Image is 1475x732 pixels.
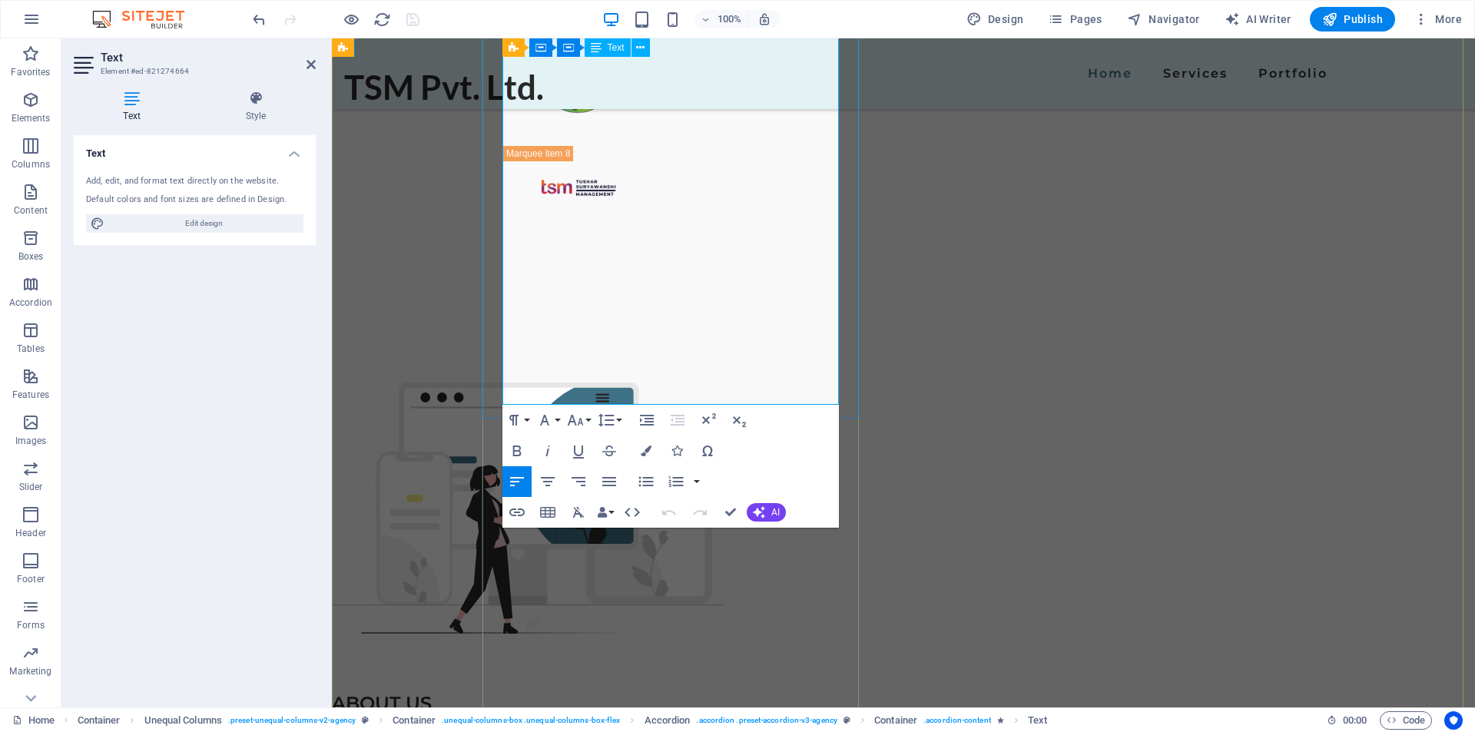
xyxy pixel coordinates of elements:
span: . accordion-content [923,711,991,730]
button: Increase Indent [632,405,661,436]
button: Ordered List [691,466,703,497]
button: HTML [618,497,647,528]
button: Underline (Ctrl+U) [564,436,593,466]
button: Undo (Ctrl+Z) [655,497,684,528]
button: undo [250,10,268,28]
span: Pages [1048,12,1102,27]
button: AI [747,503,786,522]
h4: Style [196,91,316,123]
button: reload [373,10,391,28]
button: Font Family [533,405,562,436]
nav: breadcrumb [78,711,1048,730]
p: Footer [17,573,45,585]
p: Marketing [9,665,51,677]
button: Clear Formatting [564,497,593,528]
p: Slider [19,481,43,493]
button: Pages [1042,7,1108,31]
button: Superscript [694,405,723,436]
button: Decrease Indent [663,405,692,436]
span: AI Writer [1225,12,1291,27]
span: Click to select. Double-click to edit [144,711,222,730]
span: Navigator [1127,12,1200,27]
p: Features [12,389,49,401]
p: Boxes [18,250,44,263]
div: Default colors and font sizes are defined in Design. [86,194,303,207]
span: AI [771,508,780,517]
span: : [1354,714,1356,726]
button: Unordered List [631,466,661,497]
button: Subscript [724,405,754,436]
span: . accordion .preset-accordion-v3-agency [696,711,837,730]
span: Click to select. Double-click to edit [645,711,691,730]
button: Font Size [564,405,593,436]
h6: Session time [1327,711,1367,730]
button: Italic (Ctrl+I) [533,436,562,466]
a: Click to cancel selection. Double-click to open Pages [12,711,55,730]
button: Colors [631,436,661,466]
button: Line Height [595,405,624,436]
p: Columns [12,158,50,171]
h4: Text [74,91,196,123]
div: Design (Ctrl+Alt+Y) [960,7,1030,31]
p: Tables [17,343,45,355]
button: Strikethrough [595,436,624,466]
button: More [1407,7,1468,31]
button: Icons [662,436,691,466]
h2: Text [101,51,316,65]
i: This element is a customizable preset [844,716,850,724]
span: Click to select. Double-click to edit [1028,711,1047,730]
button: Ordered List [661,466,691,497]
span: Code [1387,711,1425,730]
button: Align Center [533,466,562,497]
i: This element is a customizable preset [362,716,369,724]
button: Usercentrics [1444,711,1463,730]
button: Navigator [1121,7,1206,31]
button: Insert Link [502,497,532,528]
button: AI Writer [1218,7,1298,31]
button: Special Characters [693,436,722,466]
button: Insert Table [533,497,562,528]
span: . unequal-columns-box .unequal-columns-box-flex [442,711,620,730]
button: Design [960,7,1030,31]
span: Click to select. Double-click to edit [78,711,121,730]
span: More [1414,12,1462,27]
span: Publish [1322,12,1383,27]
p: Favorites [11,66,50,78]
button: Paragraph Format [502,405,532,436]
p: Header [15,527,46,539]
i: Reload page [373,11,391,28]
button: Bold (Ctrl+B) [502,436,532,466]
p: Images [15,435,47,447]
img: Editor Logo [88,10,204,28]
h4: Text [74,135,316,163]
button: Redo (Ctrl+Shift+Z) [685,497,714,528]
p: Content [14,204,48,217]
button: Code [1380,711,1432,730]
button: Align Justify [595,466,624,497]
p: Forms [17,619,45,631]
h6: 100% [718,10,742,28]
span: Edit design [109,214,299,233]
p: Accordion [9,296,52,309]
button: Edit design [86,214,303,233]
button: Data Bindings [595,497,616,528]
i: Element contains an animation [997,716,1004,724]
i: Undo: speed ((10%, 6%, 7%) -> (10%, 6%, 6%)) (Ctrl+Z) [250,11,268,28]
button: 100% [694,10,749,28]
button: Align Right [564,466,593,497]
button: Confirm (Ctrl+⏎) [716,497,745,528]
span: Design [966,12,1024,27]
span: Text [608,43,625,52]
div: Add, edit, and format text directly on the website. [86,175,303,188]
p: Elements [12,112,51,124]
span: Click to select. Double-click to edit [393,711,436,730]
span: Click to select. Double-click to edit [874,711,917,730]
h3: Element #ed-821274664 [101,65,285,78]
span: 00 00 [1343,711,1367,730]
i: On resize automatically adjust zoom level to fit chosen device. [757,12,771,26]
span: . preset-unequal-columns-v2-agency [228,711,356,730]
button: Align Left [502,466,532,497]
button: Publish [1310,7,1395,31]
